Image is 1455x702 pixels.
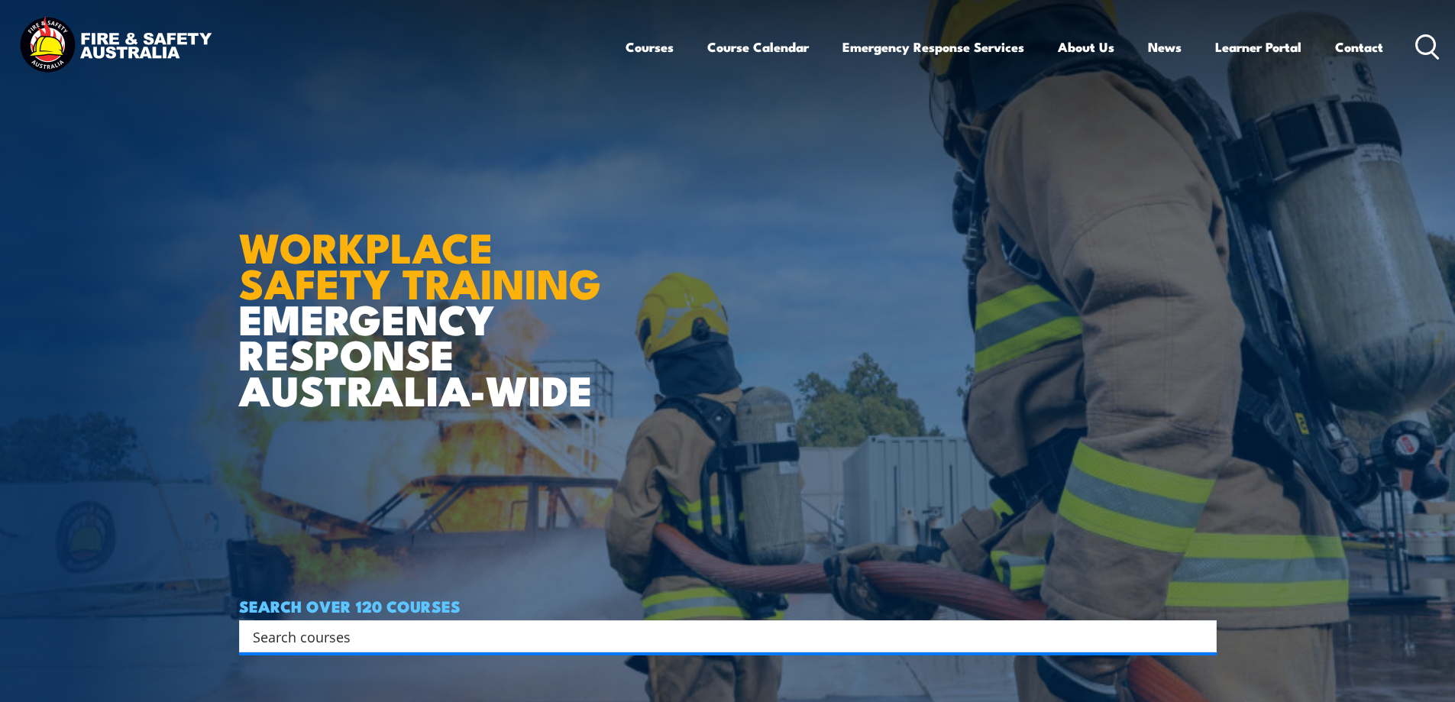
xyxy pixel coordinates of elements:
[1335,27,1383,67] a: Contact
[1215,27,1301,67] a: Learner Portal
[239,597,1217,614] h4: SEARCH OVER 120 COURSES
[256,626,1186,647] form: Search form
[239,214,601,313] strong: WORKPLACE SAFETY TRAINING
[253,625,1183,648] input: Search input
[1148,27,1182,67] a: News
[239,190,613,407] h1: EMERGENCY RESPONSE AUSTRALIA-WIDE
[707,27,809,67] a: Course Calendar
[626,27,674,67] a: Courses
[1058,27,1114,67] a: About Us
[842,27,1024,67] a: Emergency Response Services
[1190,626,1211,647] button: Search magnifier button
